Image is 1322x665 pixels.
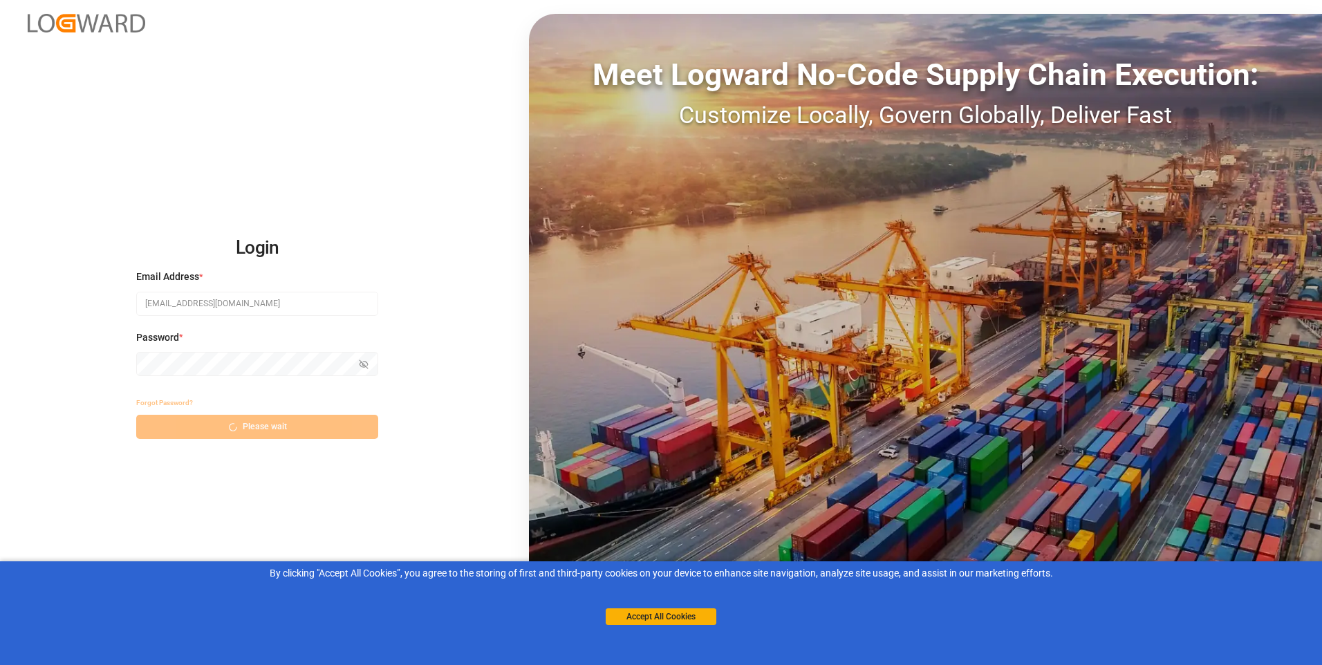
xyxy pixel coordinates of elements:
[136,292,378,316] input: Enter your email
[10,566,1312,581] div: By clicking "Accept All Cookies”, you agree to the storing of first and third-party cookies on yo...
[529,52,1322,97] div: Meet Logward No-Code Supply Chain Execution:
[136,226,378,270] h2: Login
[28,14,145,32] img: Logward_new_orange.png
[136,330,179,345] span: Password
[136,270,199,284] span: Email Address
[606,608,716,625] button: Accept All Cookies
[529,97,1322,133] div: Customize Locally, Govern Globally, Deliver Fast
